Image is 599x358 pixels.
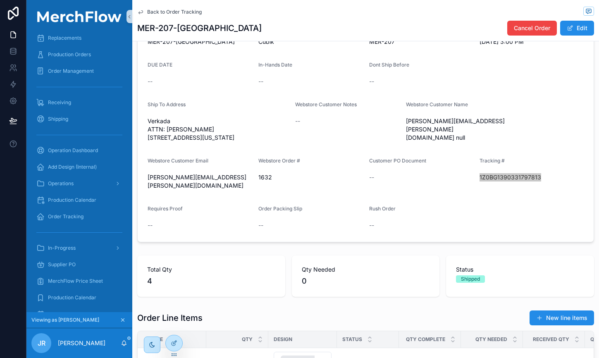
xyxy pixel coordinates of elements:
span: Back to Order Tracking [147,9,202,15]
span: QTY COMPLETE [406,336,445,343]
span: -- [148,77,153,86]
span: -- [295,117,300,125]
span: QTY [242,336,253,343]
a: Operations [31,176,127,191]
span: -- [369,173,374,181]
span: Status [342,336,362,343]
span: MerchFlow Price Sheet [48,278,103,284]
span: Supplier PO [48,261,76,268]
span: Order Tracking [48,213,84,220]
span: Webstore Customer Notes [295,101,357,107]
a: Shipping [31,112,127,126]
span: 0 [302,275,430,287]
a: Back to Order Tracking [137,9,202,15]
span: Reporting [48,311,71,317]
span: [DATE] 3:00 PM [480,38,584,46]
span: Received Qty [533,336,569,343]
span: In-Hands Date [258,62,292,68]
a: Operation Dashboard [31,143,127,158]
span: Shipping [48,116,68,122]
button: Cancel Order [507,21,557,36]
span: Viewing as [PERSON_NAME] [31,317,99,323]
span: Operation Dashboard [48,147,98,154]
span: 1632 [258,173,363,181]
a: MerchFlow Price Sheet [31,274,127,289]
a: Production Calendar [31,290,127,305]
span: Status [456,265,584,274]
span: MER-207-[GEOGRAPHIC_DATA] [148,38,252,46]
span: Production Calendar [48,294,96,301]
span: JR [38,338,45,348]
a: Order Tracking [31,209,127,224]
h1: MER-207-[GEOGRAPHIC_DATA] [137,22,262,34]
div: scrollable content [26,33,132,312]
span: Qty Needed [302,265,430,274]
a: In-Progress [31,241,127,255]
button: Edit [560,21,594,36]
span: Order Packing Slip [258,205,302,212]
a: Reporting [31,307,127,322]
a: Production Calendar [31,193,127,208]
span: Name [148,336,163,343]
span: Total Qty [147,265,275,274]
span: Ship To Address [148,101,186,107]
a: Receiving [31,95,127,110]
span: Requires Proof [148,205,183,212]
p: [PERSON_NAME] [58,339,105,347]
span: Order Management [48,68,94,74]
span: Production Orders [48,51,91,58]
a: Add Design (Internal) [31,160,127,174]
span: 4 [147,275,275,287]
span: DUE DATE [148,62,172,68]
span: 1Z0BG1390331797813 [480,173,584,181]
a: Order Management [31,64,127,79]
span: -- [369,221,374,229]
span: Tracking # [480,158,505,164]
a: Production Orders [31,47,127,62]
span: Customer PO Document [369,158,426,164]
div: Shipped [461,275,480,283]
span: [PERSON_NAME][EMAIL_ADDRESS][PERSON_NAME][DOMAIN_NAME] null [406,117,510,142]
span: Rush Order [369,205,396,212]
span: -- [369,77,374,86]
span: Cubik [258,38,274,46]
span: Verkada ATTN: [PERSON_NAME] [STREET_ADDRESS][US_STATE] [148,117,289,142]
a: Supplier PO [31,257,127,272]
span: [PERSON_NAME][EMAIL_ADDRESS][PERSON_NAME][DOMAIN_NAME] [148,173,252,190]
button: New line items [530,310,594,325]
span: QTY NEEDED [475,336,507,343]
span: Webstore Order # [258,158,300,164]
span: Production Calendar [48,197,96,203]
span: Webstore Customer Name [406,101,468,107]
span: -- [258,221,263,229]
img: App logo [31,11,127,22]
span: MER-207 [369,38,473,46]
span: Add Design (Internal) [48,164,97,170]
span: Dont Ship Before [369,62,409,68]
span: Receiving [48,99,71,106]
span: Cancel Order [514,24,550,32]
span: Webstore Customer Email [148,158,208,164]
span: -- [148,221,153,229]
span: In-Progress [48,245,76,251]
span: DESIGN [274,336,292,343]
span: Replacements [48,35,81,41]
a: Replacements [31,31,127,45]
h1: Order Line Items [137,312,203,324]
span: -- [258,77,263,86]
span: Operations [48,180,74,187]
